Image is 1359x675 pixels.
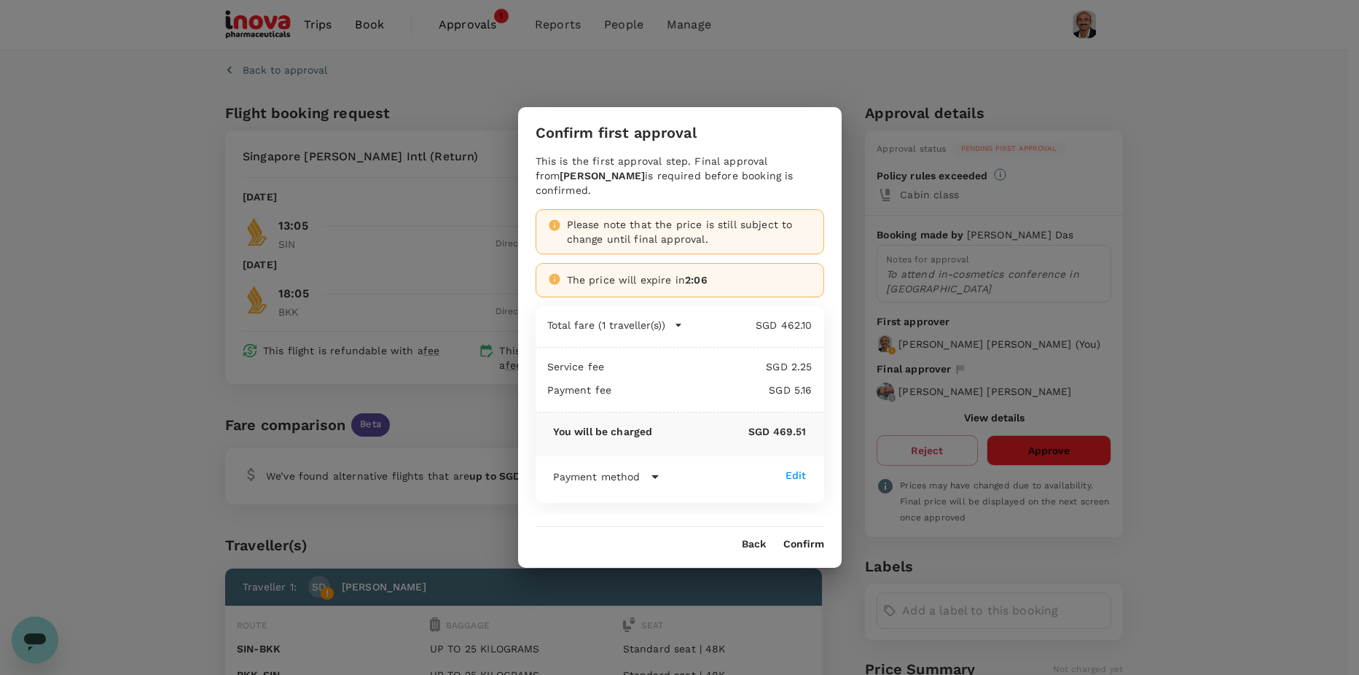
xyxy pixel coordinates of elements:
p: SGD 5.16 [611,383,812,397]
p: Service fee [547,359,605,374]
h3: Confirm first approval [536,125,697,141]
div: Edit [786,468,807,483]
div: Please note that the price is still subject to change until final approval. [567,217,812,246]
p: Payment method [553,469,641,484]
div: The price will expire in [567,273,812,287]
p: Total fare (1 traveller(s)) [547,318,665,332]
button: Total fare (1 traveller(s)) [547,318,683,332]
p: Payment fee [547,383,612,397]
p: You will be charged [553,424,653,439]
p: SGD 462.10 [683,318,812,332]
button: Back [742,539,766,550]
span: 2:06 [685,274,708,286]
p: SGD 469.51 [652,424,806,439]
p: SGD 2.25 [604,359,812,374]
b: [PERSON_NAME] [560,170,645,182]
div: This is the first approval step. Final approval from is required before booking is confirmed. [536,154,824,198]
button: Confirm [783,539,824,550]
